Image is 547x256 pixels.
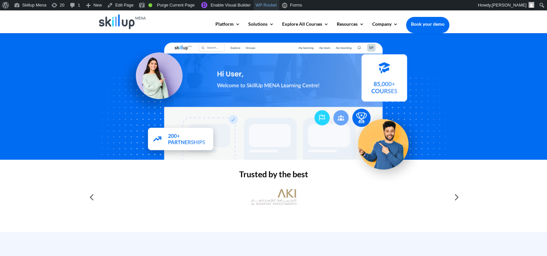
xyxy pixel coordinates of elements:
a: Company [372,22,398,33]
img: Courses library - SkillUp MENA [362,58,407,105]
a: Explore All Courses [282,22,329,33]
a: Solutions [248,22,274,33]
h2: Trusted by the best [98,170,449,182]
div: Good [148,3,152,7]
span: [PERSON_NAME] [492,3,526,7]
img: Learning Management Solution - SkillUp [119,44,189,114]
a: Platform [215,22,240,33]
img: al khayyat investments logo [251,186,296,209]
iframe: Chat Widget [439,186,547,256]
img: Upskill your workforce - SkillUp [347,105,425,183]
a: Resources [337,22,364,33]
a: Book your demo [406,17,449,31]
img: Partners - SkillUp Mena [140,123,221,161]
img: Skillup Mena [99,14,146,29]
